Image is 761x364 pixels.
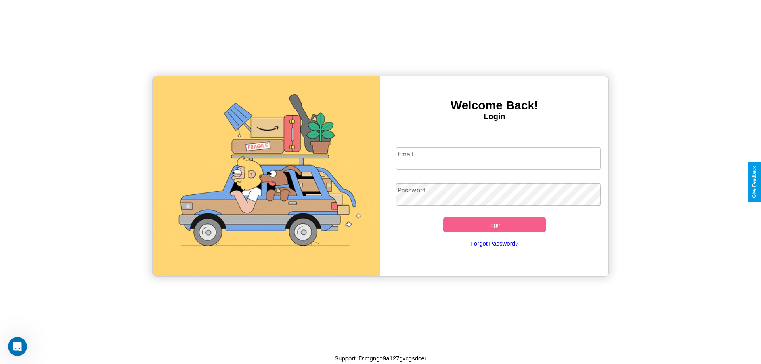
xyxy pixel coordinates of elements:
button: Login [443,217,546,232]
img: gif [153,76,380,276]
iframe: Intercom live chat [8,337,27,356]
h4: Login [380,112,608,121]
div: Give Feedback [751,166,757,198]
a: Forgot Password? [392,232,597,255]
p: Support ID: mgngo9a127gxcgsdcer [335,353,426,364]
h3: Welcome Back! [380,99,608,112]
